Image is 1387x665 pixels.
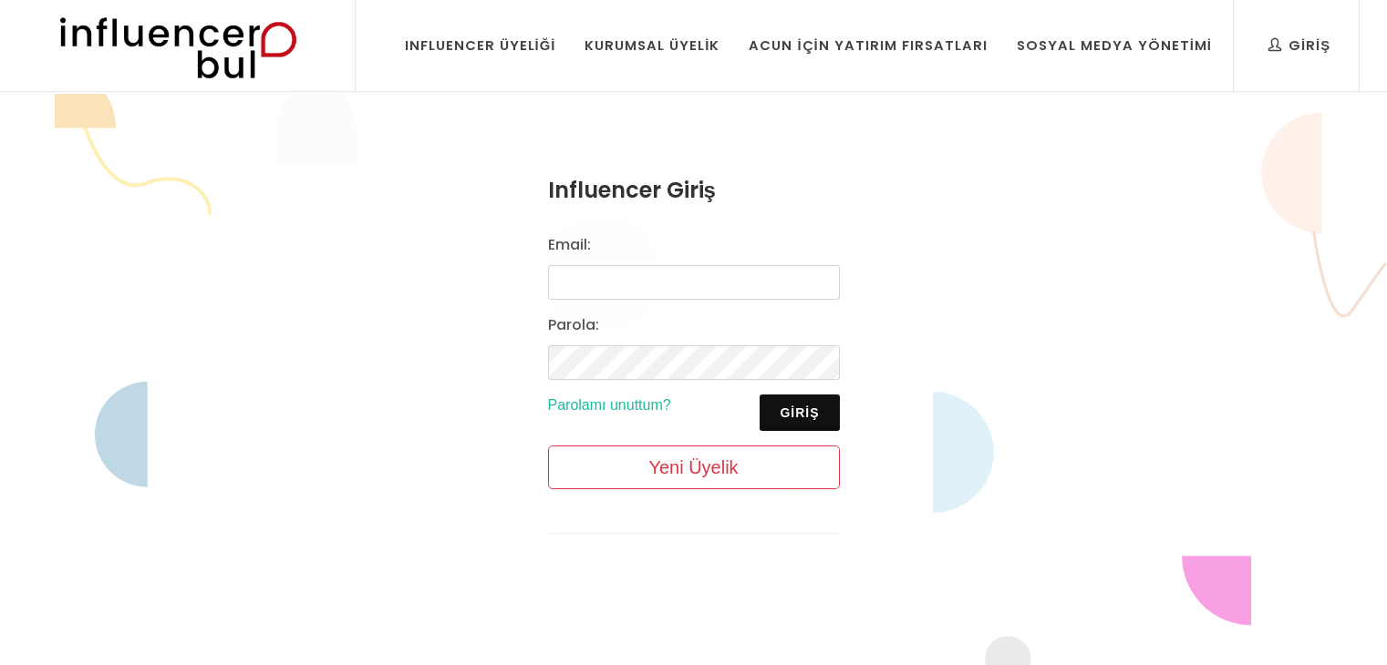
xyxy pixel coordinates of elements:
label: Email: [548,234,591,256]
div: Kurumsal Üyelik [585,36,719,56]
button: Giriş [760,394,839,431]
h3: Influencer Giriş [548,174,840,207]
div: Giriş [1268,36,1330,56]
a: Parolamı unuttum? [548,397,671,413]
div: Acun İçin Yatırım Fırsatları [749,36,987,56]
label: Parola: [548,314,599,336]
a: Yeni Üyelik [548,445,840,489]
div: Influencer Üyeliği [405,36,556,56]
div: Sosyal Medya Yönetimi [1017,36,1212,56]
